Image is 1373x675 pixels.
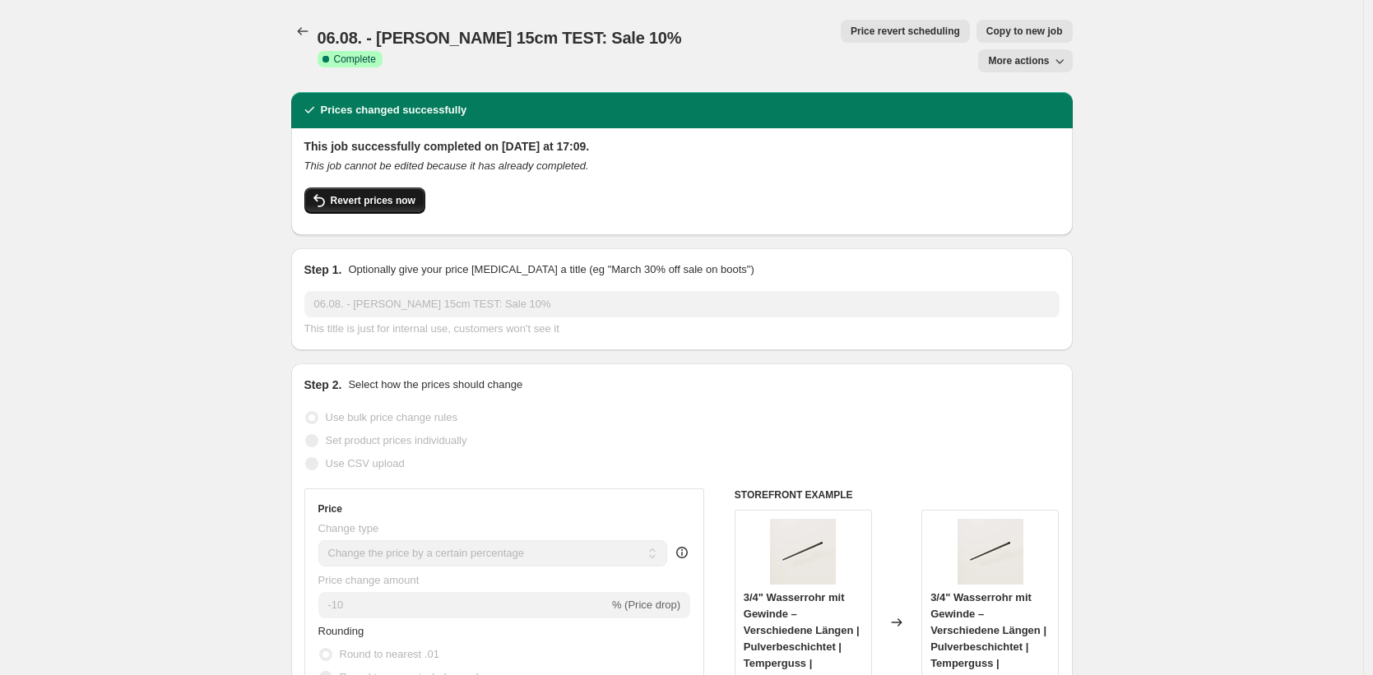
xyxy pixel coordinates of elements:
[321,102,467,118] h2: Prices changed successfully
[674,544,690,561] div: help
[326,457,405,469] span: Use CSV upload
[318,29,682,47] span: 06.08. - [PERSON_NAME] 15cm TEST: Sale 10%
[318,502,342,515] h3: Price
[851,25,960,38] span: Price revert scheduling
[304,138,1060,155] h2: This job successfully completed on [DATE] at 17:09.
[770,519,836,585] img: wasserrohr-temperguss-pamo-fuer-diy-moebel_80x.webp
[735,488,1060,502] h6: STOREFRONT EXAMPLE
[318,574,420,586] span: Price change amount
[304,291,1060,317] input: 30% off holiday sale
[612,599,680,611] span: % (Price drop)
[318,522,379,534] span: Change type
[348,377,522,393] p: Select how the prices should change
[976,20,1073,43] button: Copy to new job
[331,194,415,207] span: Revert prices now
[304,160,589,172] i: This job cannot be edited because it has already completed.
[304,322,559,335] span: This title is just for internal use, customers won't see it
[841,20,970,43] button: Price revert scheduling
[978,49,1072,72] button: More actions
[340,648,439,660] span: Round to nearest .01
[304,187,425,214] button: Revert prices now
[958,519,1023,585] img: wasserrohr-temperguss-pamo-fuer-diy-moebel_80x.webp
[318,592,609,618] input: -15
[326,411,457,423] span: Use bulk price change rules
[348,261,754,278] p: Optionally give your price [MEDICAL_DATA] a title (eg "March 30% off sale on boots")
[326,434,467,446] span: Set product prices individually
[304,377,342,393] h2: Step 2.
[304,261,342,278] h2: Step 1.
[291,20,314,43] button: Price change jobs
[318,625,364,637] span: Rounding
[988,54,1049,67] span: More actions
[334,53,376,66] span: Complete
[986,25,1063,38] span: Copy to new job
